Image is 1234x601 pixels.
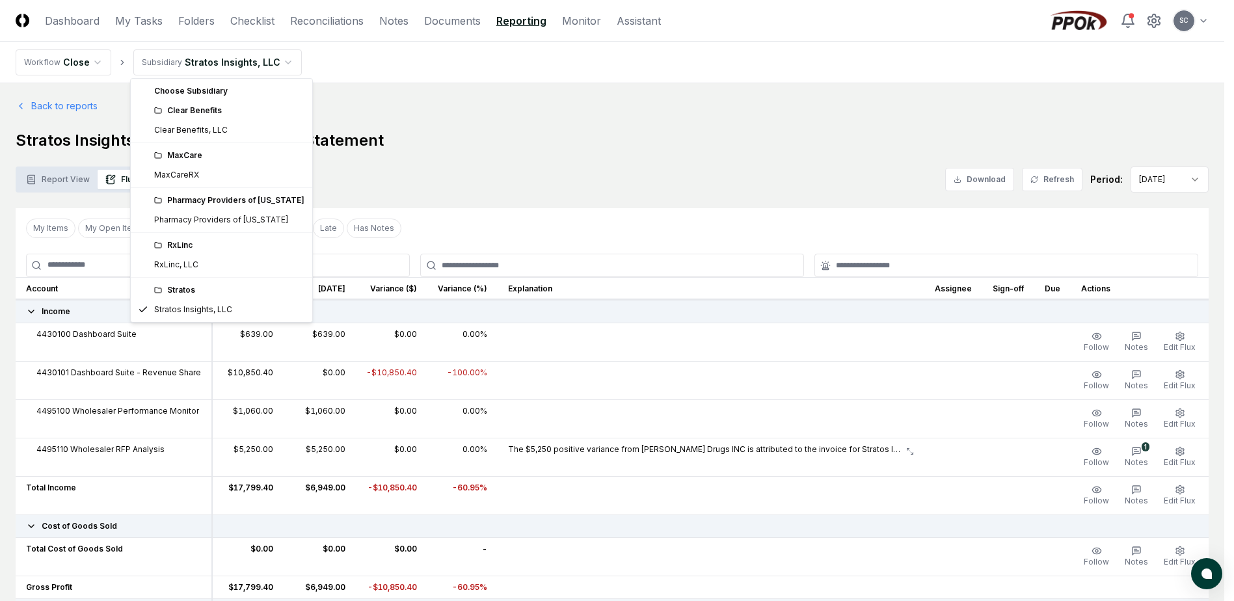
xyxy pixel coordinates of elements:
[154,169,199,181] div: MaxCareRX
[154,124,228,136] div: Clear Benefits, LLC
[154,304,232,315] div: Stratos Insights, LLC
[154,259,198,271] div: RxLinc, LLC
[154,194,304,206] div: Pharmacy Providers of [US_STATE]
[133,81,310,101] div: Choose Subsidiary
[154,105,304,116] div: Clear Benefits
[154,214,288,226] div: Pharmacy Providers of [US_STATE]
[154,284,304,296] div: Stratos
[154,239,304,251] div: RxLinc
[154,150,304,161] div: MaxCare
